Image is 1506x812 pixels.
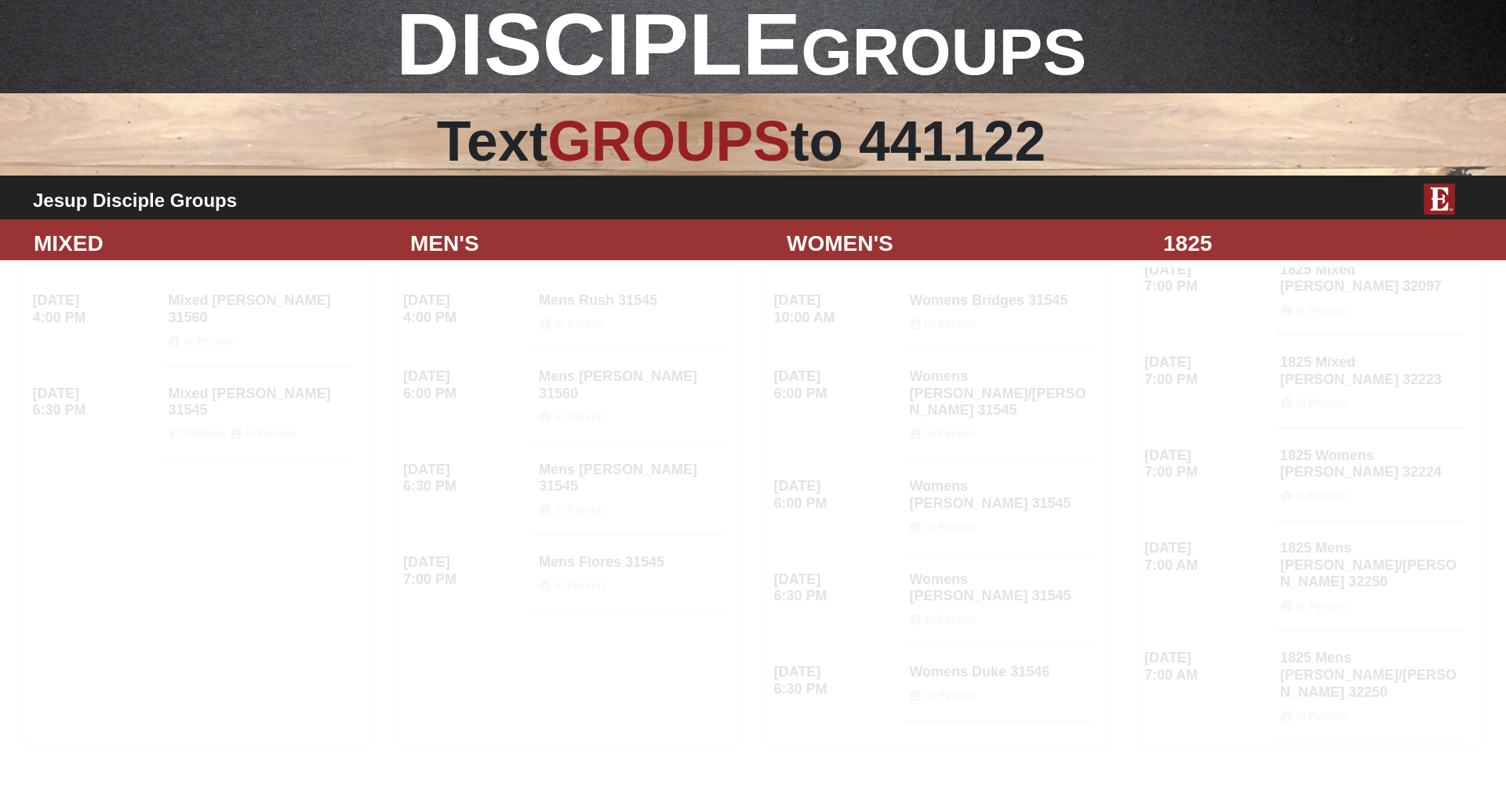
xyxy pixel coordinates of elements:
[1280,650,1459,722] h4: 1825 Mens [PERSON_NAME]/[PERSON_NAME] 32250
[1296,709,1346,722] strong: In Person
[1280,540,1459,612] h4: 1825 Mens [PERSON_NAME]/[PERSON_NAME] 32250
[403,462,528,495] h4: [DATE] 6:30 PM
[909,571,1088,626] h4: Womens [PERSON_NAME] 31545
[176,427,227,440] strong: Childcare
[539,462,718,517] h4: Mens [PERSON_NAME] 31545
[539,554,718,593] h4: Mens Flores 31545
[925,427,975,440] strong: In Person
[1424,183,1455,215] img: E-icon-fireweed-White-TM.png
[774,571,899,605] h4: [DATE] 6:30 PM
[801,15,1086,89] span: GROUPS
[1296,600,1346,612] strong: In Person
[1144,448,1269,481] h4: [DATE] 7:00 PM
[555,579,605,592] strong: In Person
[403,554,528,588] h4: [DATE] 7:00 PM
[1144,540,1269,574] h4: [DATE] 7:00 AM
[775,227,1151,260] div: WOMEN'S
[555,503,605,516] strong: In Person
[1280,448,1459,502] h4: 1825 Womens [PERSON_NAME] 32224
[774,478,899,512] h4: [DATE] 6:00 PM
[925,520,975,533] strong: In Person
[539,368,718,423] h4: Mens [PERSON_NAME] 31560
[909,664,1088,702] h4: Womens Duke 31546
[774,664,899,698] h4: [DATE] 6:30 PM
[909,368,1088,440] h4: Womens [PERSON_NAME]/[PERSON_NAME] 31545
[1144,650,1269,683] h4: [DATE] 7:00 AM
[925,689,975,701] strong: In Person
[1296,397,1346,409] strong: In Person
[33,386,158,419] h4: [DATE] 6:30 PM
[22,227,398,260] div: MIXED
[909,478,1088,533] h4: Womens [PERSON_NAME] 31545
[547,110,790,172] span: GROUPS
[1296,489,1346,502] strong: In Person
[925,613,975,625] strong: In Person
[246,427,296,440] strong: In Person
[168,386,347,440] h4: Mixed [PERSON_NAME] 31545
[398,227,775,260] div: MEN'S
[555,411,605,423] strong: In Person
[33,190,237,211] b: Jesup Disciple Groups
